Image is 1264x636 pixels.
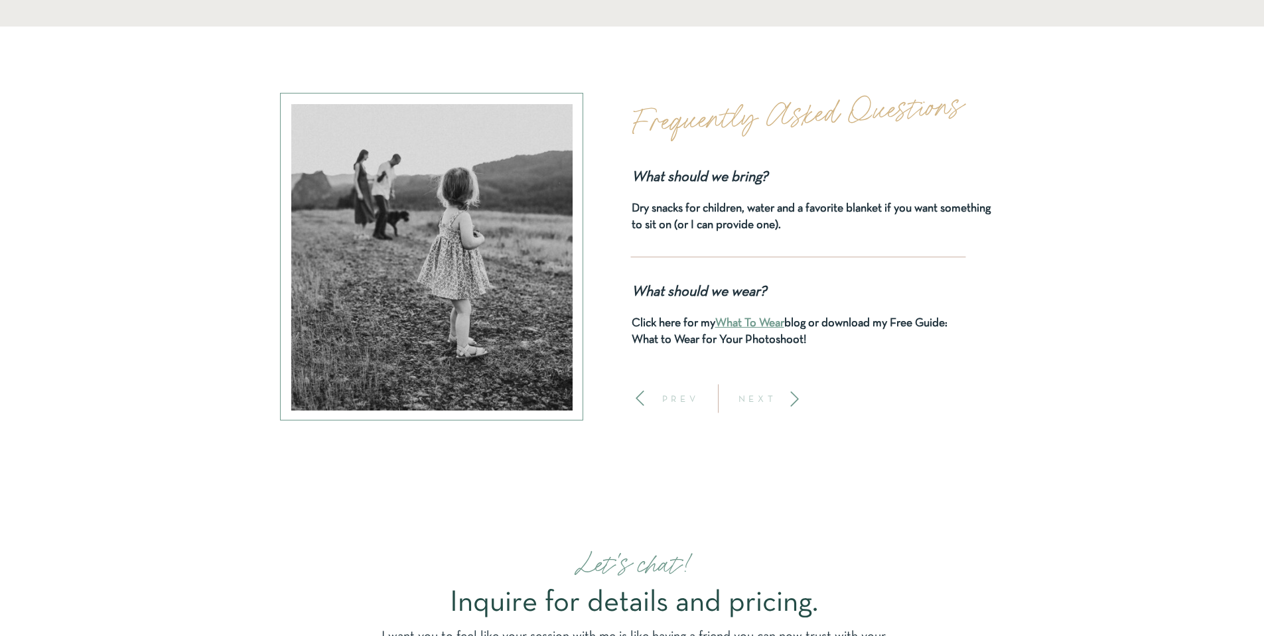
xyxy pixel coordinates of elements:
p: Let's chat! [468,546,799,576]
a: PREV [656,394,705,403]
p: Frequently Asked Questions [632,80,1066,142]
b: What should we bring? [632,171,768,184]
a: NEXT [733,394,782,403]
p: Inquire for details and pricing. [388,586,880,615]
i: What should we wear? [632,286,766,298]
b: Click here for my blog or download my Free Guide: What to Wear for Your Photoshoot! [632,318,948,346]
a: What To Wear [715,318,784,329]
b: Dry snacks for children, water and a favorite blanket if you want something to sit on (or I can p... [632,203,991,231]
